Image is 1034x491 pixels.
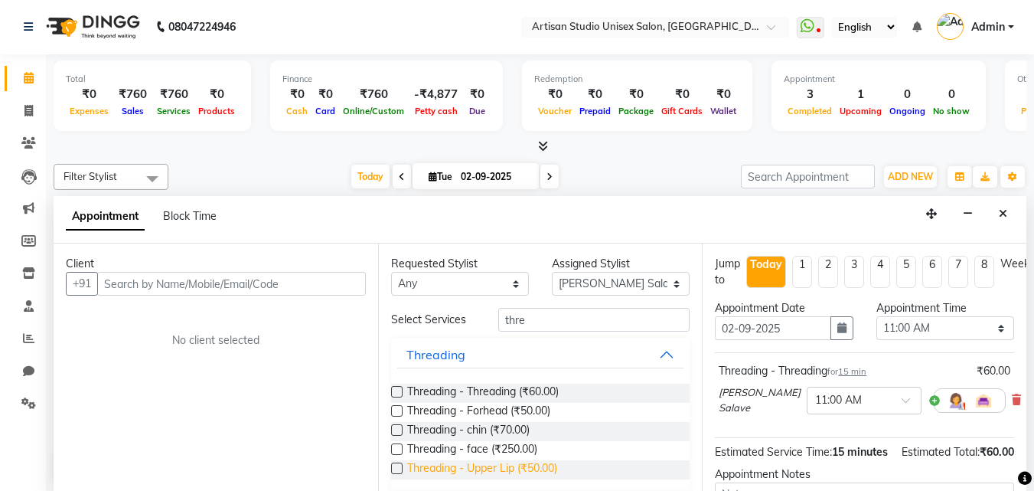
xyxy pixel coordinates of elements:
span: Products [194,106,239,116]
li: 3 [844,256,864,288]
input: Search Appointment [741,165,875,188]
li: 6 [922,256,942,288]
div: ₹760 [153,86,194,103]
span: Filter Stylist [64,170,117,182]
span: Threading - Threading (₹60.00) [407,384,559,403]
div: ₹0 [282,86,312,103]
button: Threading [397,341,684,368]
span: Services [153,106,194,116]
li: 8 [974,256,994,288]
input: yyyy-mm-dd [715,316,830,340]
div: Appointment [784,73,974,86]
span: Online/Custom [339,106,408,116]
b: 08047224946 [168,5,236,48]
span: Sales [118,106,148,116]
div: ₹0 [534,86,576,103]
span: Block Time [163,209,217,223]
div: ₹0 [464,86,491,103]
li: 5 [896,256,916,288]
div: ₹0 [706,86,740,103]
span: Tue [425,171,456,182]
div: Threading - Threading [719,363,866,379]
li: 7 [948,256,968,288]
div: ₹760 [339,86,408,103]
div: Appointment Time [876,300,1014,316]
span: Petty cash [411,106,462,116]
input: 2025-09-02 [456,165,533,188]
span: Ongoing [886,106,929,116]
div: Assigned Stylist [552,256,690,272]
div: ₹0 [615,86,657,103]
div: Appointment Date [715,300,853,316]
div: Total [66,73,239,86]
div: Appointment Notes [715,466,1014,483]
button: Close [992,202,1014,226]
span: 15 minutes [832,445,888,459]
span: 15 min [838,366,866,377]
span: Due [465,106,489,116]
span: Appointment [66,203,145,231]
div: Threading [406,345,465,364]
span: Cash [282,106,312,116]
div: ₹60.00 [977,363,1010,379]
div: ₹0 [194,86,239,103]
span: Expenses [66,106,113,116]
li: 1 [792,256,812,288]
span: ADD NEW [888,171,933,182]
span: Package [615,106,657,116]
div: ₹0 [576,86,615,103]
button: +91 [66,272,98,296]
span: Voucher [534,106,576,116]
span: No show [929,106,974,116]
div: No client selected [103,332,329,349]
img: Hairdresser.png [947,391,965,410]
span: Threading - chin (₹70.00) [407,422,530,441]
span: Card [312,106,339,116]
span: Threading - Upper Lip (₹50.00) [407,460,557,480]
input: Search by Name/Mobile/Email/Code [97,272,366,296]
div: Client [66,256,366,272]
div: Jump to [715,256,740,288]
div: ₹0 [312,86,339,103]
span: Threading - Forhead (₹50.00) [407,403,550,422]
div: -₹4,877 [408,86,464,103]
span: Upcoming [836,106,886,116]
input: Search by service name [498,308,690,332]
div: Redemption [534,73,740,86]
span: [PERSON_NAME] Salave [719,385,801,415]
div: 0 [929,86,974,103]
img: logo [39,5,144,48]
small: for [827,366,866,377]
div: Today [750,257,782,273]
span: Admin [971,19,1005,35]
li: 2 [818,256,838,288]
li: 4 [870,256,890,288]
div: Finance [282,73,491,86]
button: ADD NEW [884,166,937,188]
span: Gift Cards [657,106,706,116]
div: Select Services [380,312,487,328]
div: Requested Stylist [391,256,529,272]
span: Today [351,165,390,188]
div: 1 [836,86,886,103]
div: ₹0 [66,86,113,103]
span: Completed [784,106,836,116]
div: 3 [784,86,836,103]
img: Interior.png [974,391,993,410]
span: ₹60.00 [980,445,1014,459]
div: 0 [886,86,929,103]
span: Prepaid [576,106,615,116]
img: Admin [937,13,964,40]
div: ₹0 [657,86,706,103]
span: Estimated Total: [902,445,980,459]
span: Estimated Service Time: [715,445,832,459]
span: Wallet [706,106,740,116]
span: Threading - face (₹250.00) [407,441,537,460]
div: ₹760 [113,86,153,103]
